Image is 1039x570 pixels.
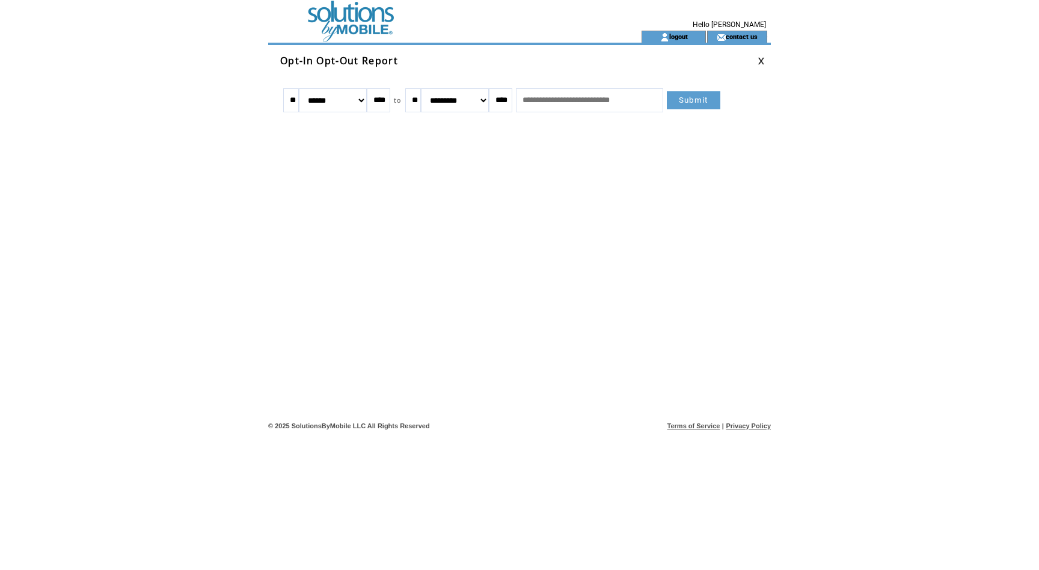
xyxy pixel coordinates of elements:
[667,91,720,109] a: Submit
[280,54,398,67] span: Opt-In Opt-Out Report
[717,32,726,42] img: contact_us_icon.gif
[394,96,402,105] span: to
[667,422,720,429] a: Terms of Service
[693,20,766,29] span: Hello [PERSON_NAME]
[660,32,669,42] img: account_icon.gif
[268,422,430,429] span: © 2025 SolutionsByMobile LLC All Rights Reserved
[726,32,758,40] a: contact us
[722,422,724,429] span: |
[726,422,771,429] a: Privacy Policy
[669,32,688,40] a: logout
